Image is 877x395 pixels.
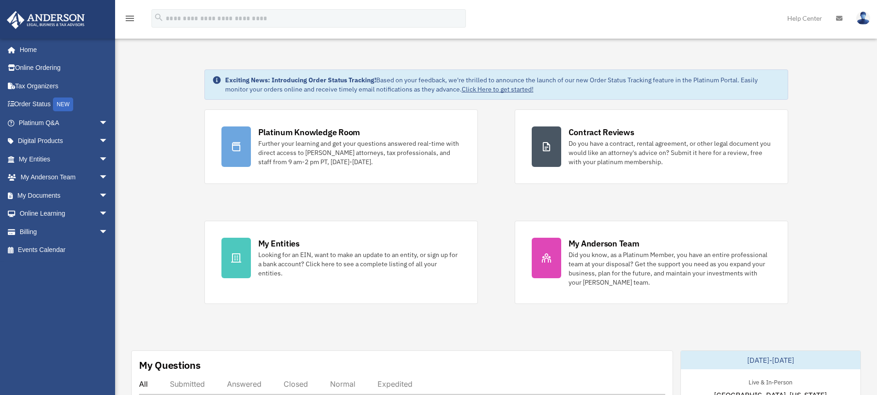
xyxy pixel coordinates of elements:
div: Platinum Knowledge Room [258,126,360,138]
a: menu [124,16,135,24]
div: Based on your feedback, we're thrilled to announce the launch of our new Order Status Tracking fe... [225,75,780,94]
span: arrow_drop_down [99,150,117,169]
a: My Entities Looking for an EIN, want to make an update to an entity, or sign up for a bank accoun... [204,221,478,304]
a: My Anderson Team Did you know, as a Platinum Member, you have an entire professional team at your... [515,221,788,304]
strong: Exciting News: Introducing Order Status Tracking! [225,76,376,84]
span: arrow_drop_down [99,132,117,151]
div: NEW [53,97,73,111]
a: Digital Productsarrow_drop_down [6,132,122,150]
div: Further your learning and get your questions answered real-time with direct access to [PERSON_NAM... [258,139,461,166]
a: Online Learningarrow_drop_down [6,205,122,223]
div: Expedited [378,379,412,389]
i: menu [124,13,135,24]
div: Submitted [170,379,205,389]
span: arrow_drop_down [99,223,117,241]
div: All [139,379,148,389]
div: [DATE]-[DATE] [681,351,860,369]
a: Tax Organizers [6,77,122,95]
span: arrow_drop_down [99,205,117,223]
div: My Entities [258,238,300,249]
div: Closed [284,379,308,389]
a: Events Calendar [6,241,122,259]
div: My Anderson Team [569,238,639,249]
a: Home [6,40,117,59]
div: Contract Reviews [569,126,634,138]
a: Billingarrow_drop_down [6,223,122,241]
span: arrow_drop_down [99,186,117,205]
span: arrow_drop_down [99,168,117,187]
a: My Entitiesarrow_drop_down [6,150,122,168]
img: User Pic [856,11,870,25]
a: Contract Reviews Do you have a contract, rental agreement, or other legal document you would like... [515,109,788,184]
img: Anderson Advisors Platinum Portal [4,11,87,29]
i: search [154,12,164,23]
div: Do you have a contract, rental agreement, or other legal document you would like an attorney's ad... [569,139,771,166]
span: arrow_drop_down [99,114,117,132]
a: Platinum Knowledge Room Further your learning and get your questions answered real-time with dire... [204,109,478,184]
a: Order StatusNEW [6,95,122,114]
div: My Questions [139,358,201,372]
a: Click Here to get started! [462,85,534,93]
div: Normal [330,379,355,389]
div: Answered [227,379,261,389]
div: Did you know, as a Platinum Member, you have an entire professional team at your disposal? Get th... [569,250,771,287]
div: Live & In-Person [741,377,800,386]
a: Platinum Q&Aarrow_drop_down [6,114,122,132]
a: Online Ordering [6,59,122,77]
div: Looking for an EIN, want to make an update to an entity, or sign up for a bank account? Click her... [258,250,461,278]
a: My Anderson Teamarrow_drop_down [6,168,122,187]
a: My Documentsarrow_drop_down [6,186,122,205]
